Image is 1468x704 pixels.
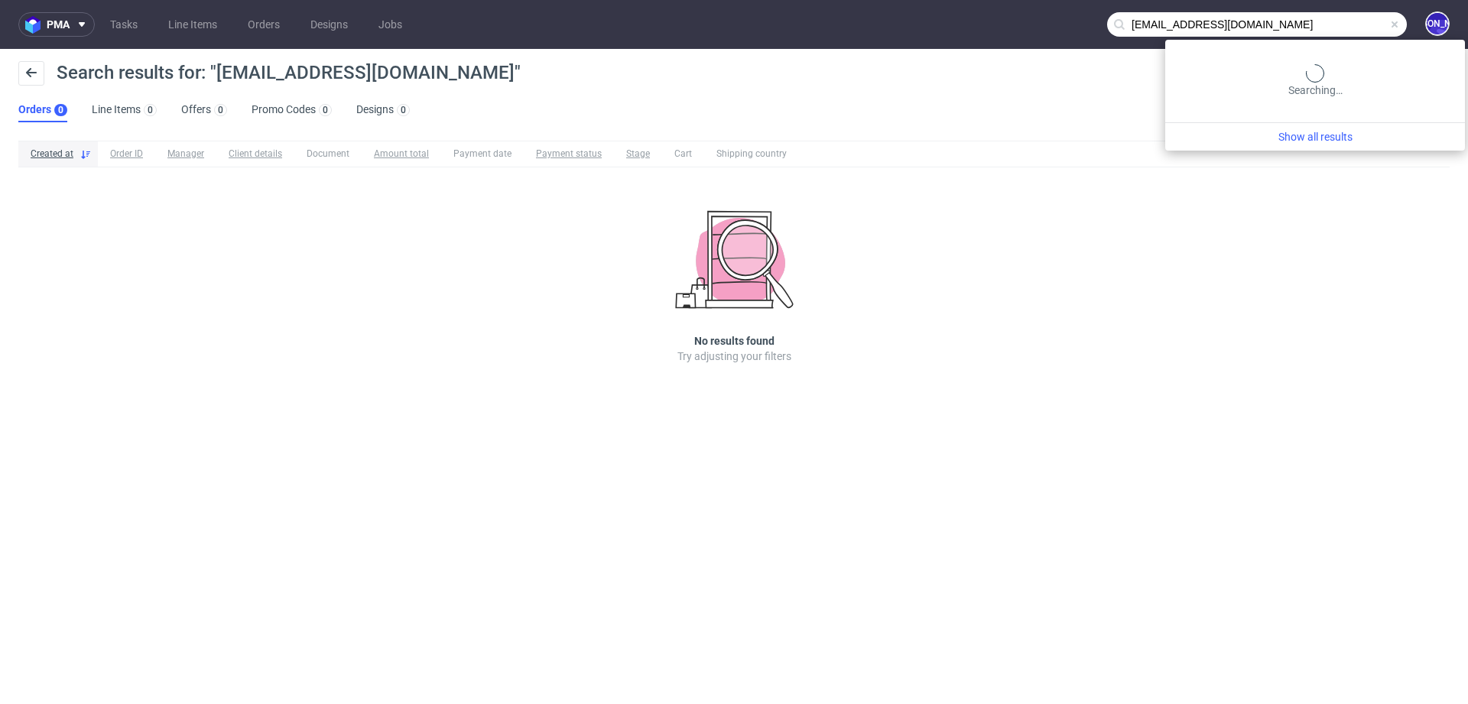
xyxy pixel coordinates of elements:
[369,12,411,37] a: Jobs
[218,105,223,115] div: 0
[1171,64,1459,98] div: Searching…
[307,148,349,161] span: Document
[453,148,512,161] span: Payment date
[25,16,47,34] img: logo
[229,148,282,161] span: Client details
[159,12,226,37] a: Line Items
[301,12,357,37] a: Designs
[18,12,95,37] button: pma
[374,148,429,161] span: Amount total
[31,148,73,161] span: Created at
[18,98,67,122] a: Orders0
[536,148,602,161] span: Payment status
[356,98,410,122] a: Designs0
[1171,129,1459,144] a: Show all results
[47,19,70,30] span: pma
[58,105,63,115] div: 0
[677,349,791,364] p: Try adjusting your filters
[323,105,328,115] div: 0
[716,148,787,161] span: Shipping country
[674,148,692,161] span: Cart
[101,12,147,37] a: Tasks
[57,62,521,83] span: Search results for: "[EMAIL_ADDRESS][DOMAIN_NAME]"
[401,105,406,115] div: 0
[110,148,143,161] span: Order ID
[694,333,775,349] h3: No results found
[181,98,227,122] a: Offers0
[1427,13,1448,34] figcaption: [PERSON_NAME]
[148,105,153,115] div: 0
[252,98,332,122] a: Promo Codes0
[239,12,289,37] a: Orders
[167,148,204,161] span: Manager
[92,98,157,122] a: Line Items0
[626,148,650,161] span: Stage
